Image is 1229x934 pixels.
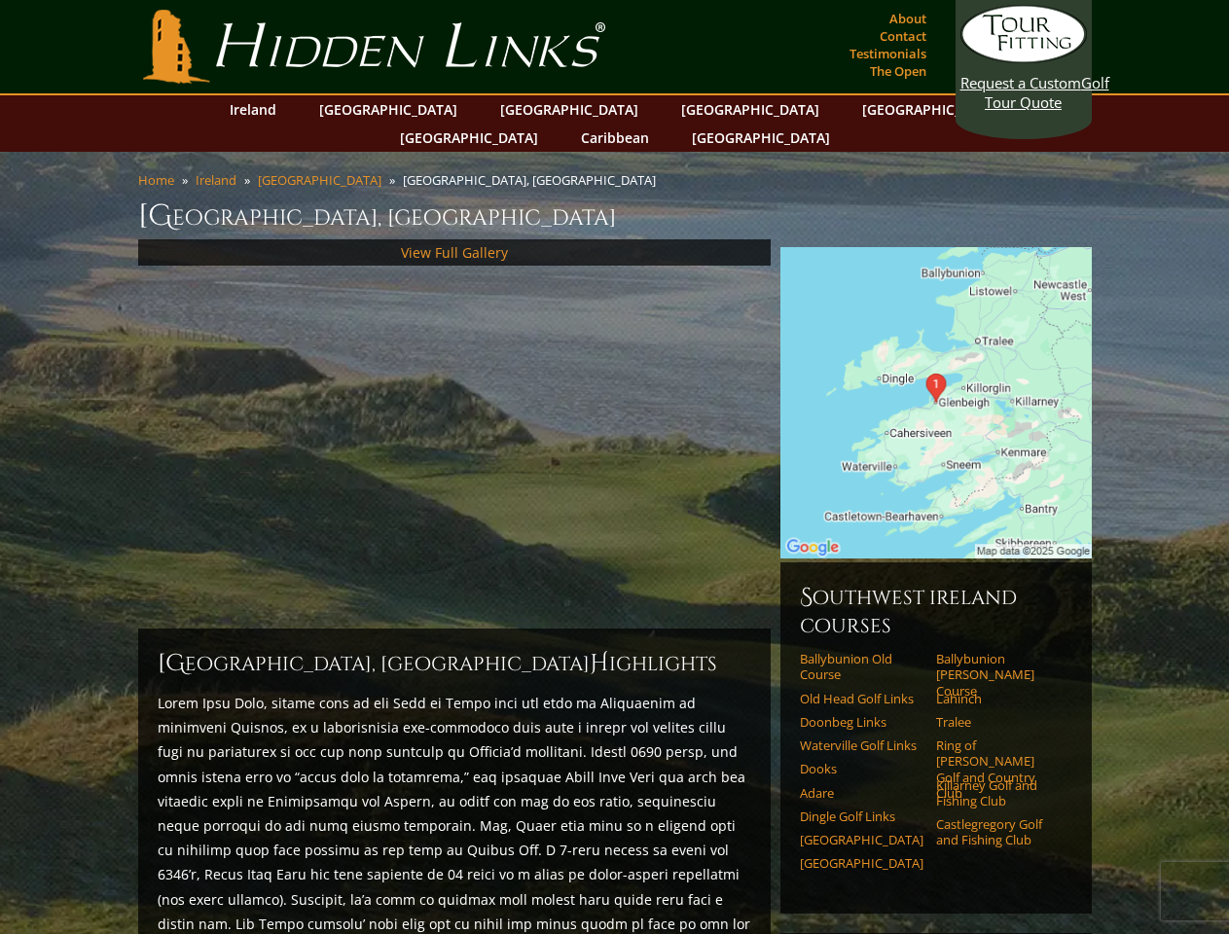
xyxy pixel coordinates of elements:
a: Old Head Golf Links [800,691,923,706]
a: Ireland [220,95,286,124]
a: [GEOGRAPHIC_DATA] [671,95,829,124]
li: [GEOGRAPHIC_DATA], [GEOGRAPHIC_DATA] [403,171,664,189]
h1: [GEOGRAPHIC_DATA], [GEOGRAPHIC_DATA] [138,197,1092,235]
a: Ballybunion [PERSON_NAME] Course [936,651,1060,699]
a: [GEOGRAPHIC_DATA] [490,95,648,124]
h6: Southwest Ireland Courses [800,582,1072,639]
span: H [590,648,609,679]
a: [GEOGRAPHIC_DATA] [800,832,923,847]
a: [GEOGRAPHIC_DATA] [309,95,467,124]
a: [GEOGRAPHIC_DATA] [390,124,548,152]
a: Dingle Golf Links [800,808,923,824]
a: Contact [875,22,931,50]
a: View Full Gallery [401,243,508,262]
a: Killarney Golf and Fishing Club [936,777,1060,809]
a: Castlegregory Golf and Fishing Club [936,816,1060,848]
a: Dooks [800,761,923,776]
a: Waterville Golf Links [800,737,923,753]
a: Caribbean [571,124,659,152]
a: Lahinch [936,691,1060,706]
a: Ballybunion Old Course [800,651,923,683]
a: Request a CustomGolf Tour Quote [960,5,1087,112]
a: Testimonials [845,40,931,67]
a: Ring of [PERSON_NAME] Golf and Country Club [936,737,1060,801]
a: About [885,5,931,32]
h2: [GEOGRAPHIC_DATA], [GEOGRAPHIC_DATA] ighlights [158,648,751,679]
a: Home [138,171,174,189]
a: [GEOGRAPHIC_DATA] [852,95,1010,124]
a: Doonbeg Links [800,714,923,730]
span: Request a Custom [960,73,1081,92]
a: The Open [865,57,931,85]
a: Tralee [936,714,1060,730]
a: Ireland [196,171,236,189]
a: [GEOGRAPHIC_DATA] [682,124,840,152]
a: Adare [800,785,923,801]
a: [GEOGRAPHIC_DATA] [800,855,923,871]
a: [GEOGRAPHIC_DATA] [258,171,381,189]
img: Google Map of Glenbeigh, Co. Kerry, Ireland [780,247,1092,558]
